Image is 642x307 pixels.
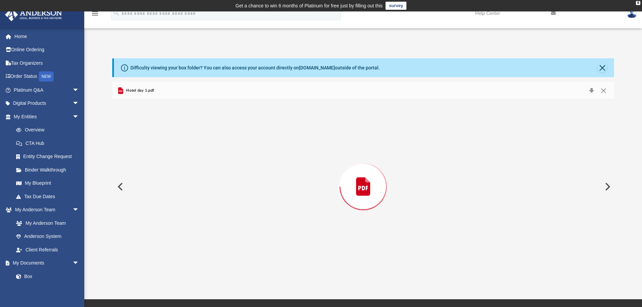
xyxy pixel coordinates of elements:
span: arrow_drop_down [72,97,86,111]
a: Binder Walkthrough [9,163,89,177]
span: arrow_drop_down [72,83,86,97]
span: arrow_drop_down [72,256,86,270]
div: NEW [39,71,54,82]
a: Meeting Minutes [9,283,86,297]
a: Tax Due Dates [9,190,89,203]
div: close [636,1,640,5]
a: Entity Change Request [9,150,89,163]
a: CTA Hub [9,136,89,150]
a: My Anderson Team [9,216,83,230]
div: Get a chance to win 6 months of Platinum for free just by filling out this [236,2,383,10]
a: Platinum Q&Aarrow_drop_down [5,83,89,97]
a: [DOMAIN_NAME] [299,65,335,70]
a: Digital Productsarrow_drop_down [5,97,89,110]
a: Client Referrals [9,243,86,256]
button: Next File [600,177,614,196]
a: Anderson System [9,230,86,243]
span: arrow_drop_down [72,110,86,124]
a: menu [91,13,99,18]
div: Difficulty viewing your box folder? You can also access your account directly on outside of the p... [130,64,380,71]
a: Home [5,30,89,43]
span: Hotel day 1.pdf [125,88,154,94]
a: Tax Organizers [5,56,89,70]
a: Overview [9,123,89,137]
a: My Anderson Teamarrow_drop_down [5,203,86,217]
a: Online Ordering [5,43,89,57]
a: My Entitiesarrow_drop_down [5,110,89,123]
span: arrow_drop_down [72,203,86,217]
a: survey [386,2,406,10]
button: Previous File [112,177,127,196]
a: Order StatusNEW [5,70,89,84]
a: My Documentsarrow_drop_down [5,256,86,270]
button: Download [585,86,598,95]
img: Anderson Advisors Platinum Portal [3,8,64,21]
a: My Blueprint [9,177,86,190]
button: Close [598,63,607,72]
button: Close [598,86,610,95]
i: menu [91,9,99,18]
a: Box [9,270,83,283]
i: search [113,9,120,17]
div: Preview [112,82,614,274]
img: User Pic [627,8,637,18]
